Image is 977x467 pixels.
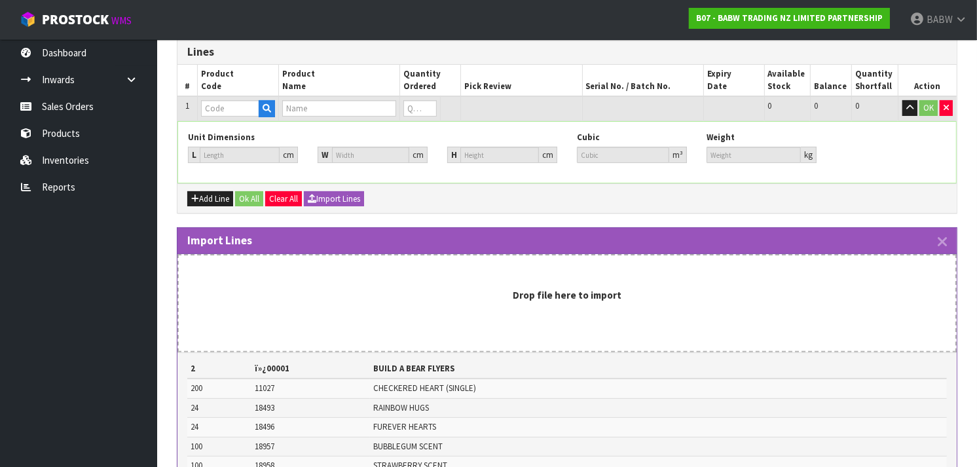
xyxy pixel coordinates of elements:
span: 18957 [255,441,274,452]
input: Qty Ordered [403,100,437,117]
th: Balance [810,65,851,96]
strong: B07 - BABW TRADING NZ LIMITED PARTNERSHIP [696,12,883,24]
div: cm [280,147,298,163]
label: Unit Dimensions [188,132,255,143]
input: Length [200,147,280,163]
span: RAINBOW HUGS [373,402,429,413]
span: 11027 [255,383,274,394]
span: FUREVER HEARTS [373,421,436,432]
th: Quantity Ordered [400,65,461,96]
span: 0 [814,100,818,111]
span: CHECKERED HEART (SINGLE) [373,383,476,394]
input: Cubic [577,147,669,163]
button: Import Lines [304,191,364,207]
th: Quantity Shortfall [852,65,898,96]
input: Height [460,147,539,163]
button: Clear All [265,191,302,207]
span: BUBBLEGUM SCENT [373,441,443,452]
div: m³ [669,147,687,163]
h3: Import Lines [187,234,947,247]
input: Name [282,100,396,117]
span: 200 [191,383,202,394]
th: Product Code [198,65,279,96]
div: kg [801,147,817,163]
button: Add Line [187,191,233,207]
span: 18496 [255,421,274,432]
th: ï»¿00001 [251,360,370,379]
strong: W [322,149,329,160]
th: Action [898,65,957,96]
th: Pick Review [461,65,582,96]
label: Cubic [577,132,600,143]
div: cm [539,147,557,163]
h3: Lines [187,46,947,58]
th: # [177,65,198,96]
th: Product Name [279,65,400,96]
th: Expiry Date [703,65,764,96]
span: 0 [855,100,859,111]
strong: H [451,149,457,160]
img: cube-alt.png [20,11,36,28]
strong: Drop file here to import [513,289,621,301]
button: Ok All [235,191,263,207]
th: Serial No. / Batch No. [582,65,703,96]
th: BUILD A BEAR FLYERS [370,360,947,379]
span: 0 [768,100,772,111]
span: BABW [927,13,953,26]
span: ProStock [42,11,109,28]
input: Width [332,147,409,163]
span: 1 [185,100,189,111]
th: Available Stock [764,65,810,96]
span: 24 [191,402,198,413]
div: cm [409,147,428,163]
th: 2 [187,360,251,379]
span: 18493 [255,402,274,413]
span: 24 [191,421,198,432]
button: OK [919,100,938,116]
input: Code [201,100,259,117]
strong: L [192,149,196,160]
label: Weight [707,132,735,143]
small: WMS [111,14,132,27]
input: Weight [707,147,801,163]
span: 100 [191,441,202,452]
